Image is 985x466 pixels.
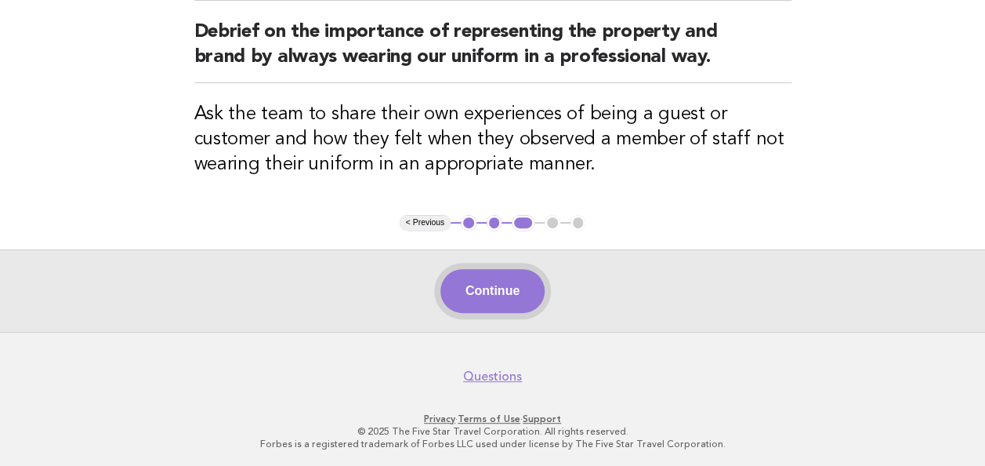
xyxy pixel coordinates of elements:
[512,215,534,231] button: 3
[461,215,476,231] button: 1
[400,215,451,231] button: < Previous
[22,425,963,438] p: © 2025 The Five Star Travel Corporation. All rights reserved.
[194,102,791,177] h3: Ask the team to share their own experiences of being a guest or customer and how they felt when t...
[194,20,791,83] h2: Debrief on the importance of representing the property and brand by always wearing our uniform in...
[440,269,545,313] button: Continue
[22,413,963,425] p: · ·
[463,369,522,384] a: Questions
[458,413,520,424] a: Terms of Use
[487,215,502,231] button: 2
[22,438,963,450] p: Forbes is a registered trademark of Forbes LLC used under license by The Five Star Travel Corpora...
[523,413,561,424] a: Support
[424,413,455,424] a: Privacy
